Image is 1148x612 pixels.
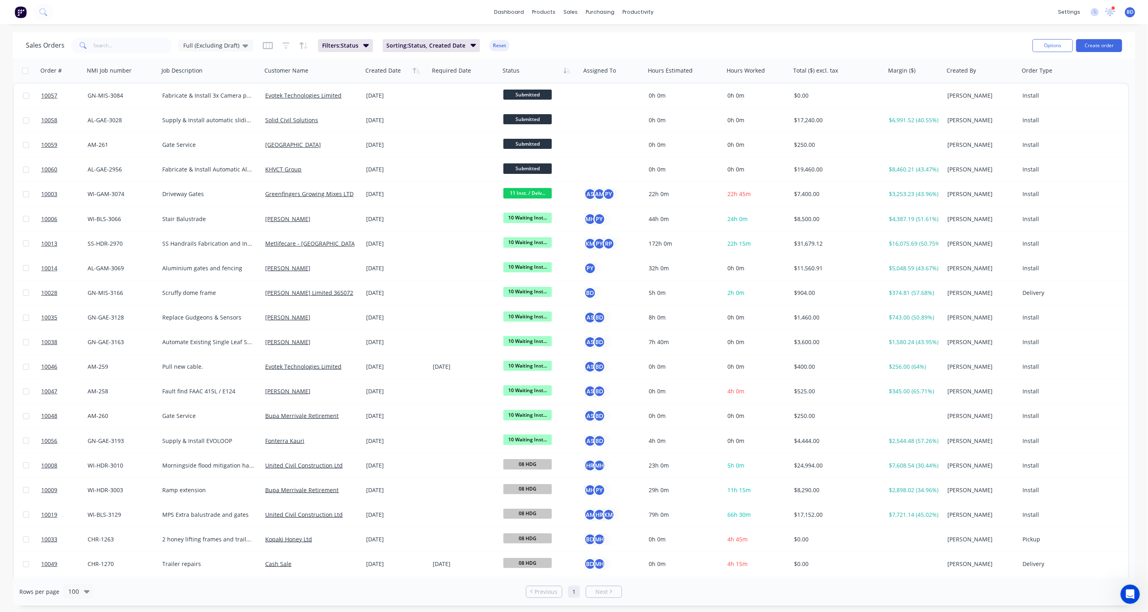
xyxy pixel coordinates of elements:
[265,486,339,494] a: Bupa Merrivale Retirement
[5,3,21,19] button: go back
[162,240,254,248] div: SS Handrails Fabrication and Install
[794,240,878,248] div: $31,679.12
[503,188,552,198] span: 11 Inst. / Delv...
[366,462,426,470] div: [DATE]
[649,215,717,223] div: 44h 0m
[1022,240,1072,248] div: Install
[889,165,939,173] div: $8,460.21 (43.47%)
[41,232,88,256] a: 10013
[41,207,88,231] a: 10006
[727,437,744,445] span: 0h 0m
[584,287,596,299] div: BD
[794,437,878,445] div: $4,444.00
[649,437,717,445] div: 4h 0m
[41,141,57,149] span: 10059
[584,188,615,200] button: ASAMPY
[432,67,471,75] div: Required Date
[41,264,57,272] span: 10014
[1022,363,1072,371] div: Install
[727,67,765,75] div: Hours Worked
[88,313,153,322] div: GN-GAE-3128
[727,289,744,297] span: 2h 0m
[41,552,88,576] a: 10049
[582,6,619,18] div: purchasing
[584,238,615,250] button: KMPYRP
[142,4,156,18] div: Close
[593,361,605,373] div: BD
[947,387,1013,395] div: [PERSON_NAME]
[593,484,605,496] div: PY
[593,509,605,521] div: HR
[88,412,153,420] div: AM-260
[649,289,717,297] div: 5h 0m
[1033,39,1073,52] button: Options
[366,363,426,371] div: [DATE]
[366,289,426,297] div: [DATE]
[593,188,605,200] div: AM
[584,311,596,324] div: AS
[366,387,426,395] div: [DATE]
[584,213,605,225] button: MHPY
[265,215,310,223] a: [PERSON_NAME]
[265,437,304,445] a: Fonterra Kauri
[794,338,878,346] div: $3,600.00
[366,116,426,124] div: [DATE]
[584,533,605,545] button: BDMH
[794,387,878,395] div: $525.00
[94,38,172,54] input: Search...
[889,264,939,272] div: $5,048.59 (43.67%)
[649,412,717,420] div: 0h 0m
[162,165,254,173] div: Fabricate & Install Automatic Aluminium Sliding Gate
[1022,165,1072,173] div: Install
[88,190,153,198] div: WI-GAM-3074
[1022,141,1072,149] div: Install
[584,188,596,200] div: AS
[41,157,88,182] a: 10060
[88,289,153,297] div: GN-MIS-3166
[603,188,615,200] div: PY
[365,67,401,75] div: Created Date
[88,141,153,149] div: AM-261
[88,240,153,248] div: SS-HDR-2970
[593,238,605,250] div: PY
[727,141,744,148] span: 0h 0m
[265,240,357,247] a: Metlifecare - [GEOGRAPHIC_DATA]
[584,311,605,324] button: ASBD
[265,92,341,99] a: Evotek Technologies Limited
[41,133,88,157] a: 10059
[584,361,605,373] button: ASBD
[41,429,88,453] a: 10056
[87,67,132,75] div: NMI Job number
[88,363,153,371] div: AM-259
[41,240,57,248] span: 10013
[41,289,57,297] span: 10028
[26,42,65,49] h1: Sales Orders
[603,509,615,521] div: KM
[794,289,878,297] div: $904.00
[503,361,552,371] span: 10 Waiting Inst...
[41,108,88,132] a: 10058
[41,379,88,403] a: 10047
[889,338,939,346] div: $1,580.24 (43.95%)
[503,213,552,223] span: 10 Waiting Inst...
[41,190,57,198] span: 10003
[727,264,744,272] span: 0h 0m
[265,338,310,346] a: [PERSON_NAME]
[649,141,717,149] div: 0h 0m
[593,311,605,324] div: BD
[528,6,560,18] div: products
[583,67,616,75] div: Assigned To
[794,412,878,420] div: $250.00
[794,165,878,173] div: $19,460.00
[649,363,717,371] div: 0h 0m
[649,338,717,346] div: 7h 40m
[366,190,426,198] div: [DATE]
[584,385,605,397] button: ASBD
[593,460,605,472] div: MH
[593,336,605,348] div: BD
[162,141,254,149] div: Gate Service
[794,141,878,149] div: $250.00
[947,141,1013,149] div: [PERSON_NAME]
[889,387,939,395] div: $345.00 (65.71%)
[88,387,153,395] div: AM-258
